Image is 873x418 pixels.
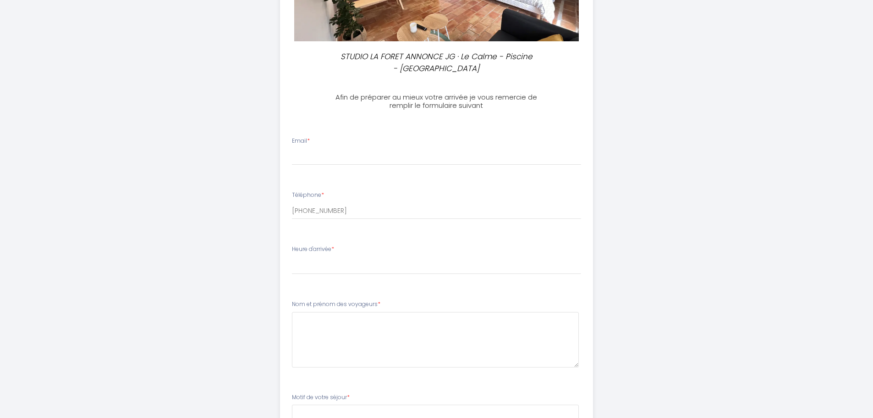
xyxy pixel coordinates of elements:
label: Téléphone [292,191,324,200]
label: Motif de votre séjour [292,393,350,402]
h3: Afin de préparer au mieux votre arrivée je vous remercie de remplir le formulaire suivant [335,93,538,110]
label: Heure d'arrivée [292,245,334,254]
label: Email [292,137,310,145]
p: STUDIO LA FORET ANNONCE JG · Le Calme - Piscine - [GEOGRAPHIC_DATA] [339,50,535,75]
label: Nom et prénom des voyageurs [292,300,380,309]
